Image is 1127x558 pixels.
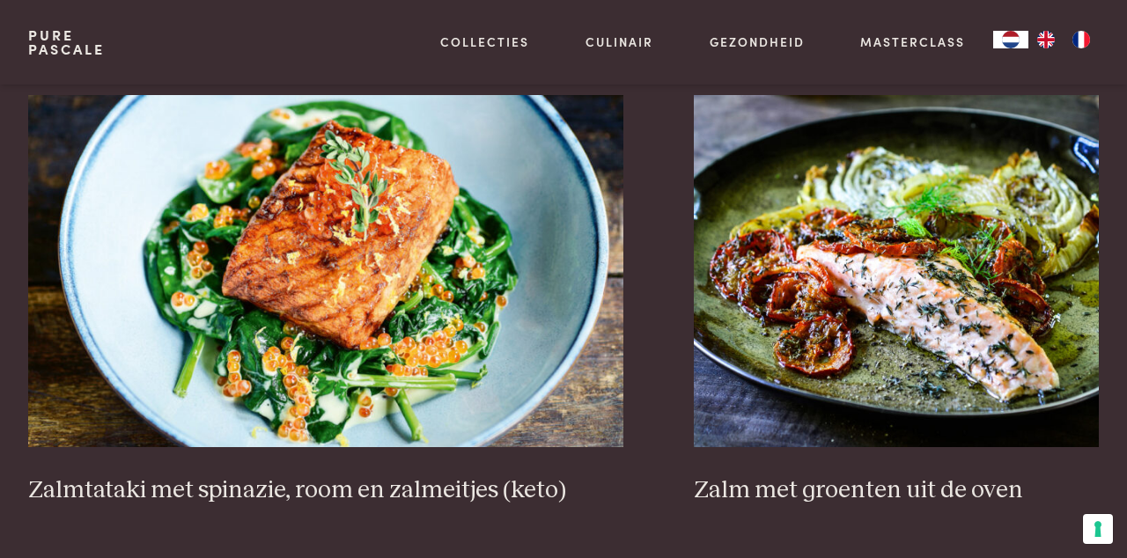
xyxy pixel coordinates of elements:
img: Zalmtataki met spinazie, room en zalmeitjes (keto) [28,95,623,447]
img: Zalm met groenten uit de oven [694,95,1099,447]
button: Uw voorkeuren voor toestemming voor trackingtechnologieën [1083,514,1113,544]
div: Language [993,31,1028,48]
h3: Zalmtataki met spinazie, room en zalmeitjes (keto) [28,475,623,506]
a: Masterclass [860,33,965,51]
a: EN [1028,31,1064,48]
a: Zalm met groenten uit de oven Zalm met groenten uit de oven [694,95,1099,505]
a: Gezondheid [710,33,805,51]
a: Collecties [440,33,529,51]
h3: Zalm met groenten uit de oven [694,475,1099,506]
a: PurePascale [28,28,105,56]
ul: Language list [1028,31,1099,48]
a: Zalmtataki met spinazie, room en zalmeitjes (keto) Zalmtataki met spinazie, room en zalmeitjes (k... [28,95,623,505]
a: FR [1064,31,1099,48]
a: NL [993,31,1028,48]
aside: Language selected: Nederlands [993,31,1099,48]
a: Culinair [586,33,653,51]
